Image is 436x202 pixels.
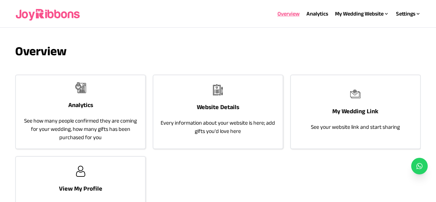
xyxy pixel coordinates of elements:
[75,82,86,93] img: joyribbons
[75,166,86,177] img: joyribbons
[59,184,102,193] h3: View My Profile
[15,3,81,25] img: joyribbons
[15,75,146,149] a: joyribbonsAnalyticsSee how many people confirmed they are coming for your wedding, how many gifts...
[153,75,283,149] a: joyribbonsWebsite DetailsEvery information about your website is here; add gifts you'd love here
[306,11,328,17] a: Analytics
[335,10,389,18] div: My Wedding Website
[311,123,400,131] p: See your website link and start sharing
[350,88,361,99] img: joyribbons
[277,11,300,17] a: Overview
[212,84,223,95] img: joyribbons
[68,100,93,110] h3: Analytics
[396,10,421,18] div: Settings
[332,106,378,116] h3: My Wedding Link
[15,44,420,58] h3: Overview
[197,102,239,112] h3: Website Details
[160,119,276,135] p: Every information about your website is here; add gifts you'd love here
[23,117,138,142] p: See how many people confirmed they are coming for your wedding, how many gifts has been purchased...
[290,75,421,149] a: joyribbonsMy Wedding LinkSee your website link and start sharing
